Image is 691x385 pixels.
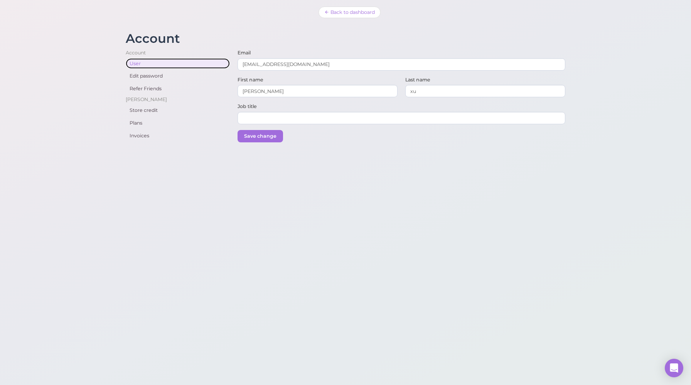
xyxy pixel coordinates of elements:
[238,103,257,110] label: Job title
[126,105,230,116] a: Store credit
[238,76,263,83] label: First name
[126,130,230,141] a: Invoices
[319,7,381,18] a: Back to dashboard
[665,359,683,377] div: Open Intercom Messenger
[238,58,565,71] div: [EMAIL_ADDRESS][DOMAIN_NAME]
[405,76,430,83] label: Last name
[126,31,565,46] h1: Account
[126,96,230,103] li: [PERSON_NAME]
[126,83,230,94] a: Refer Friends
[126,118,230,128] a: Plans
[126,49,230,56] li: Account
[238,130,283,142] button: Save change
[126,71,230,81] a: Edit password
[238,49,251,56] label: Email
[126,58,230,69] a: User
